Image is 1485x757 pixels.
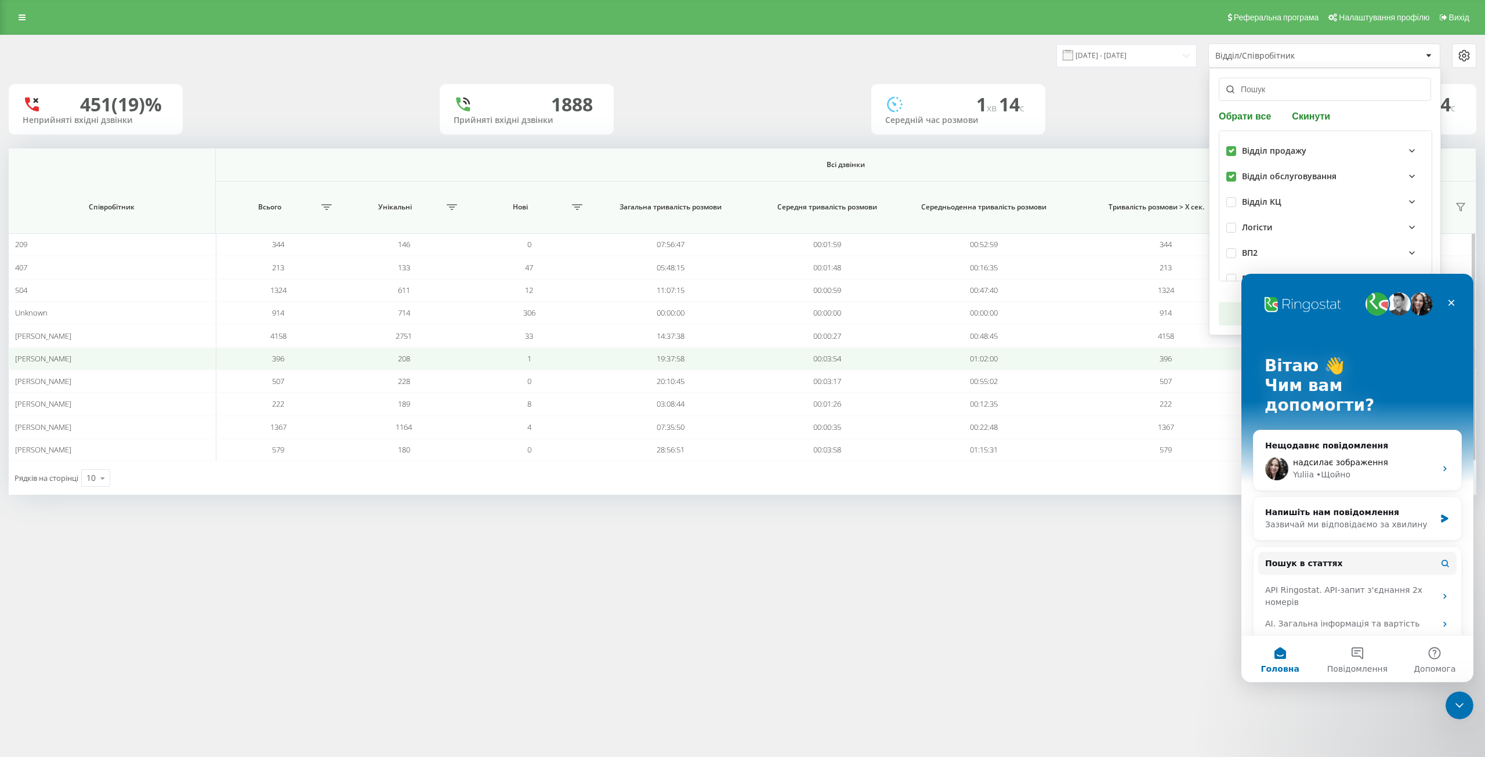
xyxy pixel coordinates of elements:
span: 4158 [270,331,287,341]
span: 914 [1160,307,1172,318]
span: 611 [398,285,410,295]
span: 507 [272,376,284,386]
span: [PERSON_NAME] [15,353,71,364]
div: Середній час розмови [885,115,1031,125]
div: Прийняті вхідні дзвінки [454,115,600,125]
span: хв [987,102,999,114]
td: 11:07:15 [592,279,748,302]
span: 0 [527,376,531,386]
span: 12 [525,285,533,295]
span: 504 [15,285,27,295]
td: 00:47:40 [906,279,1062,302]
td: 07:35:50 [592,416,748,439]
span: c [1451,102,1455,114]
span: 14 [1430,92,1455,117]
td: 19:37:58 [592,347,748,370]
span: Співробітник [24,202,200,212]
div: 10 [86,472,96,484]
span: 1367 [270,422,287,432]
span: 133 [398,262,410,273]
span: Середньоденна тривалість розмови [919,202,1049,212]
td: 00:03:17 [749,370,906,393]
span: 396 [1160,353,1172,364]
input: Пошук [1219,78,1431,101]
span: 4 [527,422,531,432]
span: 0 [527,239,531,249]
td: 05:48:15 [592,256,748,278]
td: 00:03:58 [749,439,906,461]
span: 344 [272,239,284,249]
td: 00:00:27 [749,324,906,347]
td: 00:00:59 [749,279,906,302]
td: 00:01:59 [749,233,906,256]
span: Unknown [15,307,48,318]
td: 01:02:00 [906,347,1062,370]
span: Нові [472,202,568,212]
span: c [1020,102,1024,114]
span: [PERSON_NAME] [15,422,71,432]
span: Налаштування профілю [1339,13,1429,22]
button: Скинути [1288,110,1334,121]
span: 1367 [1158,422,1174,432]
span: 407 [15,262,27,273]
span: [PERSON_NAME] [15,444,71,455]
td: 00:00:00 [749,302,906,324]
button: Скасувати [1219,302,1321,325]
div: Неприйняті вхідні дзвінки [23,115,169,125]
div: 451 (19)% [80,93,162,115]
td: 00:12:35 [906,393,1062,415]
span: 396 [272,353,284,364]
span: 228 [398,376,410,386]
button: Обрати все [1219,110,1274,121]
span: [PERSON_NAME] [15,331,71,341]
div: Відділ/Співробітник [1215,51,1354,61]
td: 01:15:31 [906,439,1062,461]
iframe: Intercom live chat [1241,274,1473,682]
span: 579 [1160,444,1172,455]
span: [PERSON_NAME] [15,399,71,409]
div: Логісти [1242,223,1273,233]
span: 180 [398,444,410,455]
span: 344 [1160,239,1172,249]
span: Середня тривалість розмови [762,202,892,212]
span: Тривалість розмови > Х сек. [1069,202,1244,212]
span: 208 [398,353,410,364]
span: 146 [398,239,410,249]
span: 914 [272,307,284,318]
td: 00:55:02 [906,370,1062,393]
span: 209 [15,239,27,249]
span: Всі дзвінки [284,160,1407,169]
div: Відділ КЦ [1242,197,1281,207]
div: Відділ продажу [1242,146,1306,156]
div: ВП2 [1242,248,1258,258]
span: Реферальна програма [1234,13,1319,22]
span: 0 [527,444,531,455]
span: Унікальні [347,202,443,212]
span: 222 [1160,399,1172,409]
td: 00:52:59 [906,233,1062,256]
span: 213 [272,262,284,273]
td: 28:56:51 [592,439,748,461]
td: 00:48:45 [906,324,1062,347]
td: 00:22:48 [906,416,1062,439]
span: 1 [527,353,531,364]
span: 579 [272,444,284,455]
td: 00:00:00 [592,302,748,324]
span: Вихід [1449,13,1469,22]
